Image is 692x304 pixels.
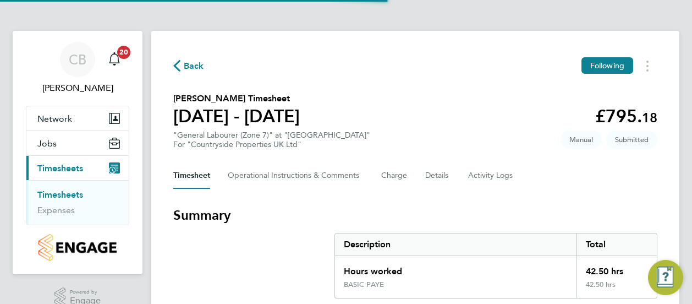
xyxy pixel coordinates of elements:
button: Charge [381,162,408,189]
span: This timesheet is Submitted. [606,131,657,149]
a: Timesheets [37,189,83,200]
div: "General Labourer (Zone 7)" at "[GEOGRAPHIC_DATA]" [173,131,370,149]
button: Network [26,106,129,131]
span: 20 [117,46,130,59]
h1: [DATE] - [DATE] [173,105,300,127]
button: Timesheets [26,156,129,180]
a: CB[PERSON_NAME] [26,42,129,95]
app-decimal: £795. [595,106,657,127]
span: Powered by [70,287,101,297]
span: Chris Broster [26,82,129,95]
a: Go to home page [26,234,129,261]
span: Following [590,61,624,70]
div: Total [576,234,657,256]
h2: [PERSON_NAME] Timesheet [173,92,300,105]
span: Back [184,59,204,73]
div: 42.50 hrs [576,256,657,280]
div: Timesheets [26,180,129,225]
button: Timesheet [173,162,210,189]
span: CB [69,52,86,67]
div: For "Countryside Properties UK Ltd" [173,140,370,149]
div: Summary [334,233,657,298]
a: 20 [103,42,125,77]
img: countryside-properties-logo-retina.png [39,234,116,261]
button: Operational Instructions & Comments [228,162,364,189]
h3: Summary [173,207,657,224]
button: Following [581,57,633,74]
span: Timesheets [37,163,83,173]
nav: Main navigation [13,31,142,274]
a: Expenses [37,205,75,215]
span: Network [37,113,72,124]
div: BASIC PAYE [344,280,384,289]
button: Details [425,162,451,189]
span: 18 [642,110,657,126]
div: 42.50 hrs [576,280,657,298]
button: Timesheets Menu [638,57,657,74]
button: Back [173,59,204,73]
div: Description [335,234,576,256]
span: Jobs [37,138,57,149]
button: Engage Resource Center [648,260,683,295]
button: Activity Logs [468,162,514,189]
div: Hours worked [335,256,576,280]
button: Jobs [26,131,129,155]
span: This timesheet was manually created. [561,131,602,149]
